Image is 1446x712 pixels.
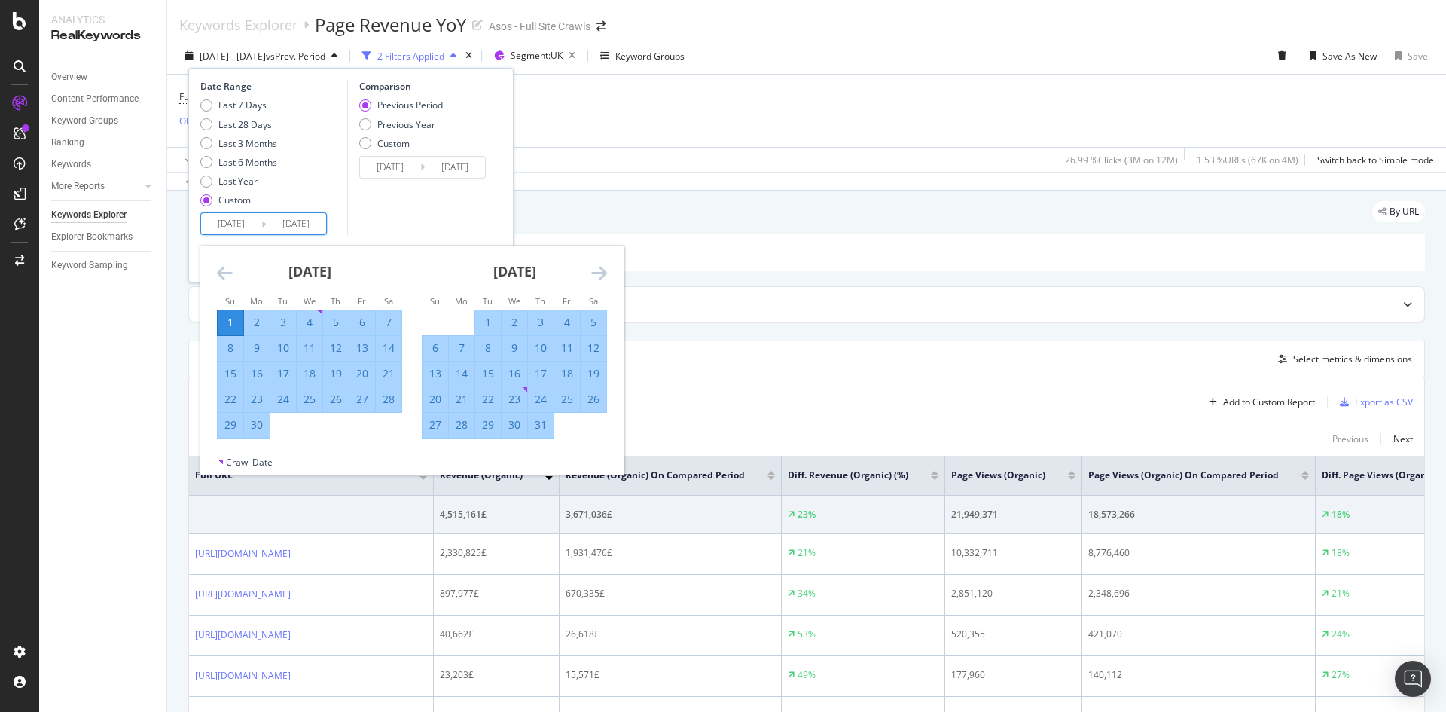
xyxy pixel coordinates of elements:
a: More Reports [51,179,141,194]
div: 22 [475,392,501,407]
td: Selected. Monday, October 14, 2024 [449,361,475,387]
div: Ranking [51,135,84,151]
button: Apply [179,148,223,172]
div: 140,112 [1088,668,1309,682]
div: 20 [423,392,448,407]
td: Selected. Tuesday, September 10, 2024 [270,335,297,361]
td: Selected. Saturday, October 26, 2024 [581,387,607,412]
div: 177,960 [951,668,1075,682]
div: 25 [554,392,580,407]
div: 15,571£ [566,668,775,682]
div: 9 [244,341,270,356]
div: 4,515,161£ [440,508,553,521]
div: 53% [798,628,816,641]
td: Selected. Saturday, September 21, 2024 [376,361,402,387]
div: 27% [1332,668,1350,682]
div: 8 [475,341,501,356]
strong: [DATE] [493,262,536,280]
td: Selected. Saturday, September 14, 2024 [376,335,402,361]
div: Custom [200,194,277,206]
span: [DATE] - [DATE] [200,50,266,63]
td: Selected. Sunday, September 15, 2024 [218,361,244,387]
input: End Date [266,213,326,234]
td: Selected. Wednesday, September 11, 2024 [297,335,323,361]
span: By URL [1390,207,1419,216]
small: Fr [563,295,571,307]
td: Selected. Monday, September 9, 2024 [244,335,270,361]
small: Tu [483,295,493,307]
div: Explorer Bookmarks [51,229,133,245]
td: Selected. Wednesday, September 18, 2024 [297,361,323,387]
small: Sa [384,295,393,307]
td: Selected. Wednesday, September 25, 2024 [297,387,323,412]
small: Su [430,295,440,307]
div: Last 3 Months [200,137,277,150]
a: [URL][DOMAIN_NAME] [195,668,291,683]
div: 2,348,696 [1088,587,1309,600]
span: Revenue (Organic) [440,469,523,482]
div: Keyword Groups [51,113,118,129]
td: Selected. Thursday, September 5, 2024 [323,310,349,335]
div: 21 [376,366,401,381]
div: 21% [1332,587,1350,600]
div: 7 [376,315,401,330]
div: Asos - Full Site Crawls [489,19,590,34]
span: Revenue (Organic) On Compared Period [566,469,745,482]
td: Selected. Thursday, September 12, 2024 [323,335,349,361]
div: Custom [377,137,410,150]
div: 28 [449,417,474,432]
div: 670,335£ [566,587,775,600]
div: 8 [218,341,243,356]
div: Open Intercom Messenger [1395,661,1431,697]
div: 26.99 % Clicks ( 3M on 12M ) [1065,154,1178,167]
div: 1 [475,315,501,330]
div: Date Range [200,80,343,93]
td: Selected. Sunday, October 27, 2024 [423,412,449,438]
td: Selected. Wednesday, October 16, 2024 [502,361,528,387]
td: Selected. Friday, September 13, 2024 [349,335,376,361]
td: Selected. Tuesday, October 22, 2024 [475,387,502,412]
div: 3 [528,315,554,330]
a: Keywords Explorer [179,17,297,33]
td: Selected. Monday, October 21, 2024 [449,387,475,412]
div: 18 [297,366,322,381]
div: 23 [244,392,270,407]
div: 11 [297,341,322,356]
a: [URL][DOMAIN_NAME] [195,546,291,561]
td: Selected. Wednesday, October 9, 2024 [502,335,528,361]
div: 28 [376,392,401,407]
div: 21% [798,546,816,560]
div: Previous Year [359,118,443,131]
a: Ranking [51,135,156,151]
div: Previous Period [377,99,443,112]
td: Selected. Thursday, September 19, 2024 [323,361,349,387]
strong: [DATE] [288,262,331,280]
div: 27 [423,417,448,432]
button: Next [1393,430,1413,448]
div: times [462,48,475,63]
div: 1,931,476£ [566,546,775,560]
td: Selected. Monday, September 2, 2024 [244,310,270,335]
button: [DATE] - [DATE]vsPrev. Period [179,44,343,68]
td: Selected. Tuesday, September 17, 2024 [270,361,297,387]
small: Mo [250,295,263,307]
td: Selected. Saturday, October 5, 2024 [581,310,607,335]
a: Keywords [51,157,156,173]
div: 23% [798,508,816,521]
div: Keyword Groups [615,50,685,63]
td: Selected. Wednesday, September 4, 2024 [297,310,323,335]
div: 15 [218,366,243,381]
td: Selected. Friday, October 11, 2024 [554,335,581,361]
div: Previous [1332,432,1368,445]
button: 2 Filters Applied [356,44,462,68]
div: 897,977£ [440,587,553,600]
div: Move forward to switch to the next month. [591,264,607,283]
div: 16 [502,366,527,381]
div: Last 6 Months [218,156,277,169]
a: Keywords Explorer [51,207,156,223]
td: Selected. Tuesday, September 3, 2024 [270,310,297,335]
div: 2 [502,315,527,330]
div: 9 [502,341,527,356]
div: 421,070 [1088,628,1309,641]
td: Selected. Friday, September 20, 2024 [349,361,376,387]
